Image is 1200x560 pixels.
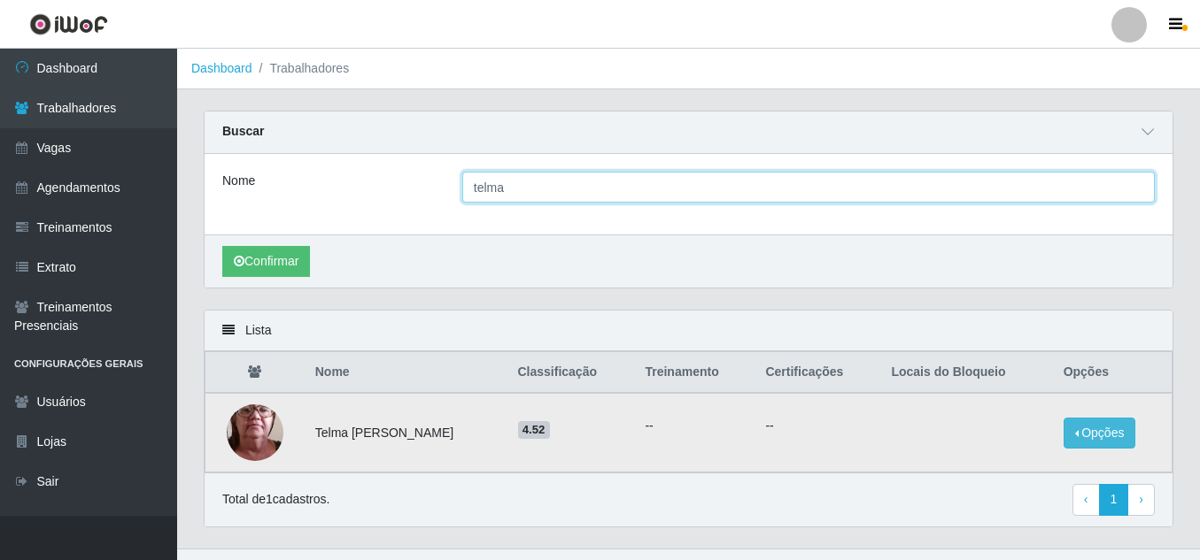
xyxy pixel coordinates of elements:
span: 4.52 [518,421,550,439]
a: Next [1127,484,1155,516]
a: Dashboard [191,61,252,75]
th: Opções [1053,352,1173,394]
a: 1 [1099,484,1129,516]
div: Lista [205,311,1173,351]
th: Locais do Bloqueio [880,352,1052,394]
nav: pagination [1072,484,1155,516]
ul: -- [645,417,744,435]
th: Nome [305,352,507,394]
li: Trabalhadores [252,59,350,78]
strong: Buscar [222,124,264,138]
span: ‹ [1084,492,1088,506]
label: Nome [222,172,255,190]
input: Digite o Nome... [462,172,1155,203]
td: Telma [PERSON_NAME] [305,393,507,472]
p: Total de 1 cadastros. [222,490,329,509]
nav: breadcrumb [177,49,1200,89]
button: Opções [1064,418,1136,449]
button: Confirmar [222,246,310,277]
p: -- [765,417,870,435]
img: CoreUI Logo [29,13,108,35]
th: Classificação [507,352,635,394]
span: › [1139,492,1143,506]
img: 1744294731442.jpeg [227,370,283,495]
th: Certificações [755,352,880,394]
th: Treinamento [634,352,755,394]
a: Previous [1072,484,1100,516]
